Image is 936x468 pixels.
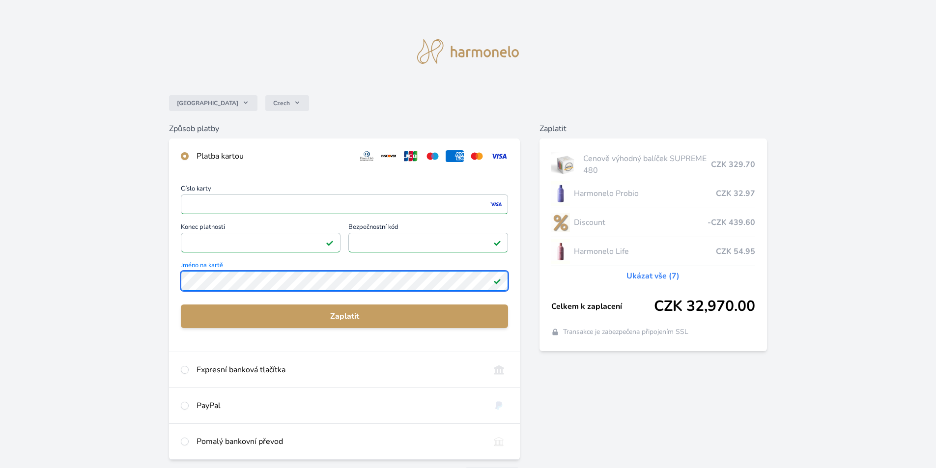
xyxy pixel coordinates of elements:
[189,310,500,322] span: Zaplatit
[489,200,503,209] img: visa
[353,236,504,249] iframe: Iframe pro bezpečnostní kód
[711,159,755,170] span: CZK 329.70
[197,364,482,376] div: Expresní banková tlačítka
[551,301,654,312] span: Celkem k zaplacení
[551,239,570,264] img: CLEAN_LIFE_se_stinem_x-lo.jpg
[417,39,519,64] img: logo.svg
[716,246,755,257] span: CZK 54.95
[574,217,708,228] span: Discount
[583,153,711,176] span: Cenově výhodný balíček SUPREME 480
[348,224,508,233] span: Bezpečnostní kód
[574,188,716,199] span: Harmonelo Probio
[181,224,340,233] span: Konec platnosti
[181,271,508,291] input: Jméno na kartěPlatné pole
[424,150,442,162] img: maestro.svg
[169,123,520,135] h6: Způsob platby
[563,327,688,337] span: Transakce je zabezpečena připojením SSL
[539,123,767,135] h6: Zaplatit
[181,304,508,328] button: Zaplatit
[197,150,350,162] div: Platba kartou
[716,188,755,199] span: CZK 32.97
[490,364,508,376] img: onlineBanking_CZ.svg
[380,150,398,162] img: discover.svg
[169,95,257,111] button: [GEOGRAPHIC_DATA]
[574,246,716,257] span: Harmonelo Life
[185,197,504,211] iframe: Iframe pro číslo karty
[490,150,508,162] img: visa.svg
[708,217,755,228] span: -CZK 439.60
[197,436,482,447] div: Pomalý bankovní převod
[197,400,482,412] div: PayPal
[181,262,508,271] span: Jméno na kartě
[626,270,680,282] a: Ukázat vše (7)
[490,436,508,447] img: bankTransfer_IBAN.svg
[468,150,486,162] img: mc.svg
[358,150,376,162] img: diners.svg
[551,152,579,177] img: supreme.jpg
[654,298,755,315] span: CZK 32,970.00
[181,186,508,194] span: Číslo karty
[273,99,290,107] span: Czech
[551,181,570,206] img: CLEAN_PROBIO_se_stinem_x-lo.jpg
[326,239,334,247] img: Platné pole
[490,400,508,412] img: paypal.svg
[185,236,336,249] iframe: Iframe pro datum vypršení platnosti
[402,150,420,162] img: jcb.svg
[446,150,464,162] img: amex.svg
[265,95,309,111] button: Czech
[493,239,501,247] img: Platné pole
[493,277,501,285] img: Platné pole
[551,210,570,235] img: discount-lo.png
[177,99,238,107] span: [GEOGRAPHIC_DATA]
